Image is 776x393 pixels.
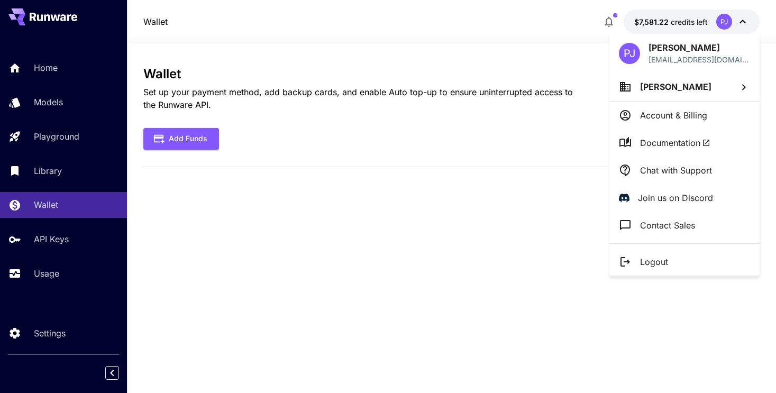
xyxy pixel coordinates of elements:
div: PJ [619,43,640,64]
span: Documentation [640,136,710,149]
p: Account & Billing [640,109,707,122]
p: [EMAIL_ADDRESS][DOMAIN_NAME] [649,54,750,65]
p: Chat with Support [640,164,712,177]
p: Logout [640,255,668,268]
p: Join us on Discord [638,191,713,204]
p: Contact Sales [640,219,695,232]
p: [PERSON_NAME] [649,41,750,54]
button: [PERSON_NAME] [609,72,760,101]
div: ff-juice@163.com [649,54,750,65]
span: [PERSON_NAME] [640,81,711,92]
